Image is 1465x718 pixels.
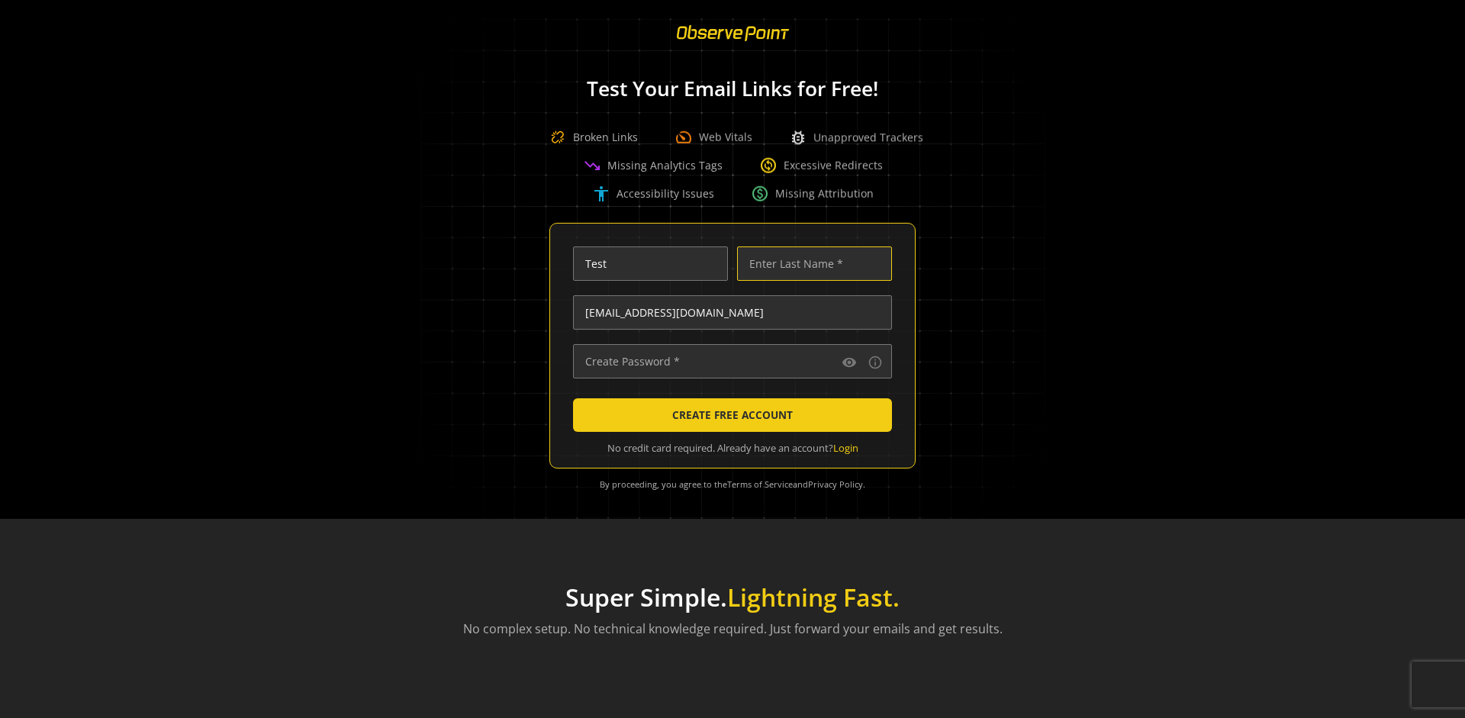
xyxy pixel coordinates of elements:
div: Unapproved Trackers [789,128,923,146]
button: CREATE FREE ACCOUNT [573,398,892,432]
span: bug_report [789,128,807,146]
input: Enter First Name * [573,246,728,281]
div: Broken Links [543,122,638,153]
div: By proceeding, you agree to the and . [568,468,897,501]
input: Enter Last Name * [737,246,892,281]
p: No complex setup. No technical knowledge required. Just forward your emails and get results. [463,620,1003,638]
div: Missing Attribution [751,185,874,203]
div: Missing Analytics Tags [583,156,723,175]
h1: Test Your Email Links for Free! [397,78,1068,100]
div: No credit card required. Already have an account? [573,441,892,456]
mat-icon: visibility [842,355,857,370]
a: ObservePoint Homepage [667,35,799,50]
a: Terms of Service [727,478,793,490]
span: speed [675,128,693,146]
a: Privacy Policy [808,478,863,490]
div: Accessibility Issues [592,185,714,203]
span: accessibility [592,185,610,203]
div: Web Vitals [675,128,752,146]
input: Enter Email Address (name@work-email.com) * [573,295,892,330]
button: Password requirements [866,353,884,372]
a: Login [833,441,858,455]
span: CREATE FREE ACCOUNT [672,401,793,429]
h1: Super Simple. [463,583,1003,612]
span: trending_down [583,156,601,175]
span: Lightning Fast. [727,581,900,613]
div: Excessive Redirects [759,156,883,175]
span: change_circle [759,156,778,175]
mat-icon: info_outline [868,355,883,370]
input: Create Password * [573,344,892,378]
img: Broken Link [543,122,573,153]
span: paid [751,185,769,203]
